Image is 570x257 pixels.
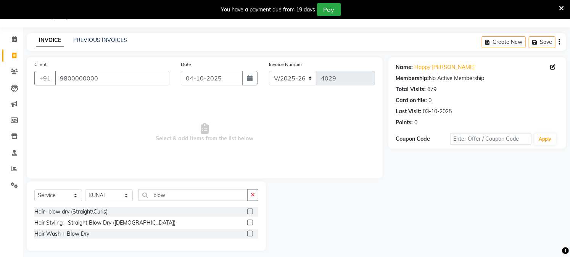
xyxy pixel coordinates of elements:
div: Points: [396,119,413,127]
a: PREVIOUS INVOICES [73,37,127,43]
input: Search or Scan [138,189,248,201]
div: 03-10-2025 [423,108,452,116]
div: You have a payment due from 19 days [221,6,316,14]
button: +91 [34,71,56,85]
div: Hair Styling - Straight Blow Dry ([DEMOGRAPHIC_DATA]) [34,219,176,227]
button: Pay [317,3,341,16]
div: 0 [429,96,432,104]
div: Total Visits: [396,85,426,93]
span: Select & add items from the list below [34,95,375,171]
div: Membership: [396,74,429,82]
input: Search by Name/Mobile/Email/Code [55,71,169,85]
button: Save [529,36,556,48]
a: INVOICE [36,34,64,47]
a: Happy [PERSON_NAME] [415,63,475,71]
div: Name: [396,63,413,71]
div: 679 [428,85,437,93]
label: Date [181,61,191,68]
button: Apply [535,133,556,145]
div: Coupon Code [396,135,450,143]
div: No Active Membership [396,74,559,82]
div: 0 [415,119,418,127]
div: Hair Wash + Blow Dry [34,230,89,238]
input: Enter Offer / Coupon Code [450,133,531,145]
label: Client [34,61,47,68]
button: Create New [482,36,526,48]
div: Last Visit: [396,108,422,116]
div: Hair- blow dry (Straight\Curls) [34,208,108,216]
div: Card on file: [396,96,427,104]
label: Invoice Number [269,61,302,68]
